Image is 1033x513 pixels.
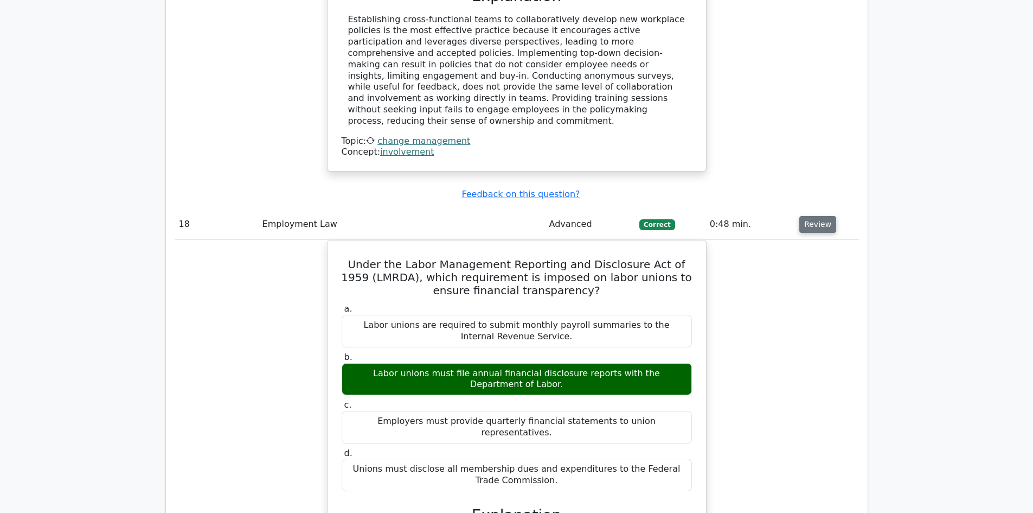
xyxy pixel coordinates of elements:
div: Topic: [342,136,692,147]
span: c. [344,400,352,410]
div: Establishing cross-functional teams to collaboratively develop new workplace policies is the most... [348,14,685,127]
div: Labor unions must file annual financial disclosure reports with the Department of Labor. [342,363,692,396]
a: change management [377,136,470,146]
span: a. [344,303,352,314]
span: d. [344,448,352,458]
button: Review [799,216,836,233]
div: Labor unions are required to submit monthly payroll summaries to the Internal Revenue Service. [342,315,692,347]
div: Concept: [342,147,692,158]
div: Employers must provide quarterly financial statements to union representatives. [342,411,692,444]
a: Feedback on this question? [461,189,580,199]
span: Correct [639,219,675,230]
a: involvement [380,147,434,157]
td: 0:48 min. [705,209,795,240]
td: Advanced [545,209,636,240]
h5: Under the Labor Management Reporting and Disclosure Act of 1959 (LMRDA), which requirement is imp... [341,258,693,297]
td: 18 [175,209,258,240]
div: Unions must disclose all membership dues and expenditures to the Federal Trade Commission. [342,459,692,491]
span: b. [344,352,352,362]
td: Employment Law [258,209,545,240]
